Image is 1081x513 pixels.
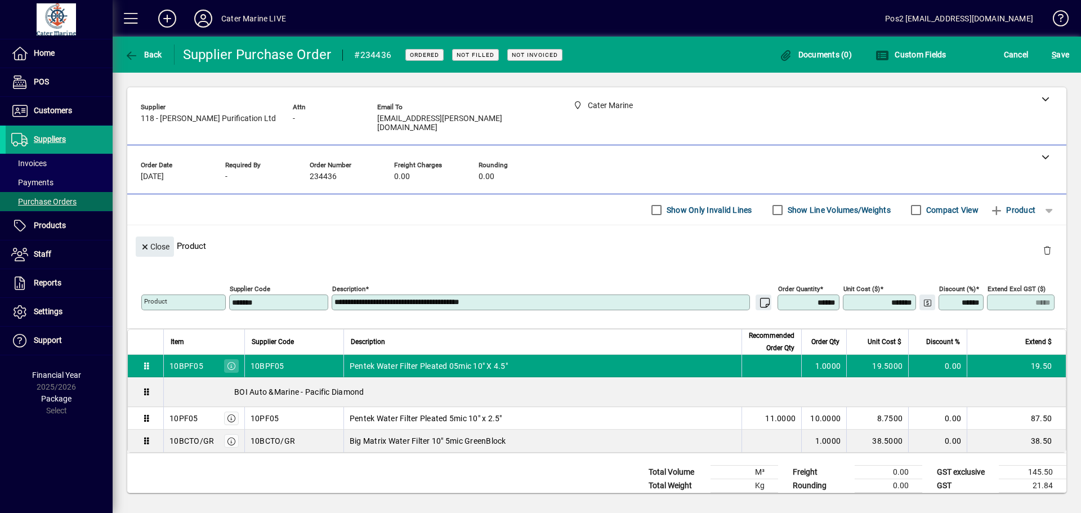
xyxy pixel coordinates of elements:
[988,285,1046,293] mat-label: Extend excl GST ($)
[843,285,880,293] mat-label: Unit Cost ($)
[41,394,72,403] span: Package
[11,197,77,206] span: Purchase Orders
[908,407,967,430] td: 0.00
[6,212,113,240] a: Products
[939,285,976,293] mat-label: Discount (%)
[984,200,1041,220] button: Product
[1004,46,1029,64] span: Cancel
[185,8,221,29] button: Profile
[141,172,164,181] span: [DATE]
[124,50,162,59] span: Back
[6,154,113,173] a: Invoices
[919,295,935,310] button: Change Price Levels
[999,479,1066,493] td: 21.84
[846,407,908,430] td: 8.7500
[252,336,294,348] span: Supplier Code
[1034,245,1061,255] app-page-header-button: Delete
[6,173,113,192] a: Payments
[244,430,343,452] td: 10BCTO/GR
[310,172,337,181] span: 234436
[779,50,852,59] span: Documents (0)
[34,307,62,316] span: Settings
[873,44,949,65] button: Custom Fields
[11,159,47,168] span: Invoices
[34,77,49,86] span: POS
[787,479,855,493] td: Rounding
[6,39,113,68] a: Home
[141,114,276,123] span: 118 - [PERSON_NAME] Purification Ltd
[149,8,185,29] button: Add
[354,46,391,64] div: #234436
[32,371,81,380] span: Financial Year
[931,466,999,479] td: GST exclusive
[244,407,343,430] td: 10PF05
[643,479,711,493] td: Total Weight
[394,172,410,181] span: 0.00
[1044,2,1067,39] a: Knowledge Base
[855,479,922,493] td: 0.00
[967,407,1066,430] td: 87.50
[140,238,169,256] span: Close
[868,336,901,348] span: Unit Cost $
[183,46,332,64] div: Supplier Purchase Order
[999,466,1066,479] td: 145.50
[350,435,506,447] span: Big Matrix Water Filter 10" 5mic GreenBlock
[785,204,891,216] label: Show Line Volumes/Weights
[908,430,967,452] td: 0.00
[293,114,295,123] span: -
[171,336,184,348] span: Item
[801,355,846,377] td: 1.0000
[1001,44,1031,65] button: Cancel
[377,114,546,132] span: [EMAIL_ADDRESS][PERSON_NAME][DOMAIN_NAME]
[967,355,1066,377] td: 19.50
[801,430,846,452] td: 1.0000
[6,240,113,269] a: Staff
[34,106,72,115] span: Customers
[855,466,922,479] td: 0.00
[169,360,203,372] div: 10BPF05
[908,355,967,377] td: 0.00
[711,479,778,493] td: Kg
[990,201,1035,219] span: Product
[457,51,494,59] span: Not Filled
[875,50,946,59] span: Custom Fields
[144,297,167,305] mat-label: Product
[127,225,1066,266] div: Product
[741,407,801,430] td: 11.0000
[244,355,343,377] td: 10BPF05
[34,249,51,258] span: Staff
[846,430,908,452] td: 38.5000
[122,44,165,65] button: Back
[479,172,494,181] span: 0.00
[410,51,439,59] span: Ordered
[6,192,113,211] a: Purchase Orders
[1049,44,1072,65] button: Save
[350,413,502,424] span: Pentek Water Filter Pleated 5mic 10" x 2.5"
[164,377,1066,407] div: BOI Auto &Marine - Pacific Diamond
[34,221,66,230] span: Products
[711,466,778,479] td: M³
[133,241,177,251] app-page-header-button: Close
[931,479,999,493] td: GST
[6,269,113,297] a: Reports
[778,285,820,293] mat-label: Order Quantity
[787,466,855,479] td: Freight
[136,237,174,257] button: Close
[11,178,53,187] span: Payments
[34,278,61,287] span: Reports
[351,336,385,348] span: Description
[776,44,855,65] button: Documents (0)
[1052,50,1056,59] span: S
[1052,46,1069,64] span: ave
[931,493,999,507] td: GST inclusive
[225,172,227,181] span: -
[643,466,711,479] td: Total Volume
[6,327,113,355] a: Support
[999,493,1066,507] td: 167.34
[332,285,365,293] mat-label: Description
[811,336,839,348] span: Order Qty
[749,329,794,354] span: Recommended Order Qty
[169,413,198,424] div: 10PF05
[6,97,113,125] a: Customers
[6,68,113,96] a: POS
